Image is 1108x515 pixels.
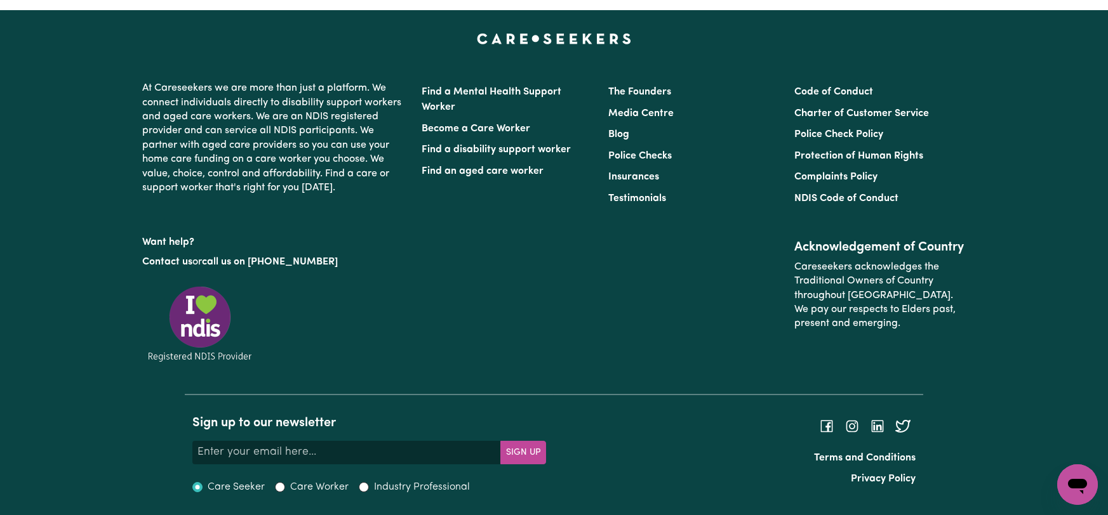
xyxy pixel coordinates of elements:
[192,415,547,431] h2: Sign up to our newsletter
[895,421,911,431] a: Follow Careseekers on Twitter
[143,230,407,249] p: Want help?
[208,479,265,495] label: Care Seeker
[794,193,898,204] a: NDIS Code of Conduct
[794,172,878,182] a: Complaints Policy
[819,421,834,431] a: Follow Careseekers on Facebook
[192,441,502,464] input: Enter your email here...
[794,240,965,255] h2: Acknowledgement of Country
[794,255,965,336] p: Careseekers acknowledges the Traditional Owners of Country throughout [GEOGRAPHIC_DATA]. We pay o...
[608,129,629,140] a: Blog
[374,479,470,495] label: Industry Professional
[500,441,546,464] button: Subscribe
[143,284,257,363] img: Registered NDIS provider
[422,124,531,134] a: Become a Care Worker
[870,421,885,431] a: Follow Careseekers on LinkedIn
[143,250,407,274] p: or
[851,474,916,484] a: Privacy Policy
[290,479,349,495] label: Care Worker
[143,76,407,200] p: At Careseekers we are more than just a platform. We connect individuals directly to disability su...
[1057,464,1098,505] iframe: Button to launch messaging window
[422,166,544,176] a: Find an aged care worker
[794,129,883,140] a: Police Check Policy
[814,453,916,463] a: Terms and Conditions
[794,151,923,161] a: Protection of Human Rights
[794,108,929,119] a: Charter of Customer Service
[794,87,873,97] a: Code of Conduct
[608,151,672,161] a: Police Checks
[422,145,571,155] a: Find a disability support worker
[203,257,338,267] a: call us on [PHONE_NUMBER]
[608,87,671,97] a: The Founders
[422,87,562,112] a: Find a Mental Health Support Worker
[608,172,659,182] a: Insurances
[143,257,193,267] a: Contact us
[608,193,666,204] a: Testimonials
[608,108,674,119] a: Media Centre
[844,421,860,431] a: Follow Careseekers on Instagram
[477,33,631,43] a: Careseekers home page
